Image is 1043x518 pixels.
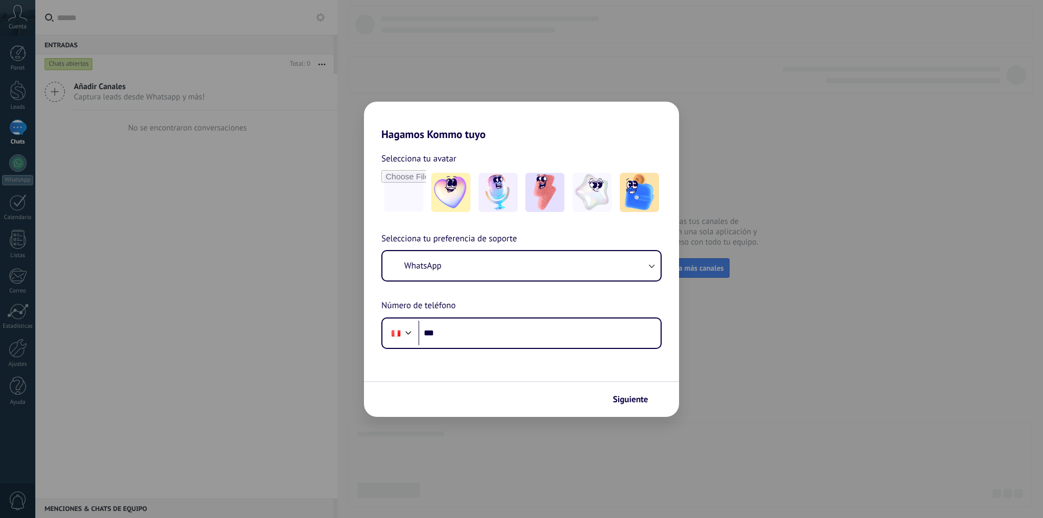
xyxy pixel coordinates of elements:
[381,152,456,166] span: Selecciona tu avatar
[613,396,648,403] span: Siguiente
[573,173,612,212] img: -4.jpeg
[608,390,663,409] button: Siguiente
[620,173,659,212] img: -5.jpeg
[381,232,517,246] span: Selecciona tu preferencia de soporte
[431,173,470,212] img: -1.jpeg
[364,102,679,141] h2: Hagamos Kommo tuyo
[479,173,518,212] img: -2.jpeg
[404,260,442,271] span: WhatsApp
[525,173,564,212] img: -3.jpeg
[386,322,406,345] div: Peru: + 51
[381,299,456,313] span: Número de teléfono
[382,251,661,280] button: WhatsApp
